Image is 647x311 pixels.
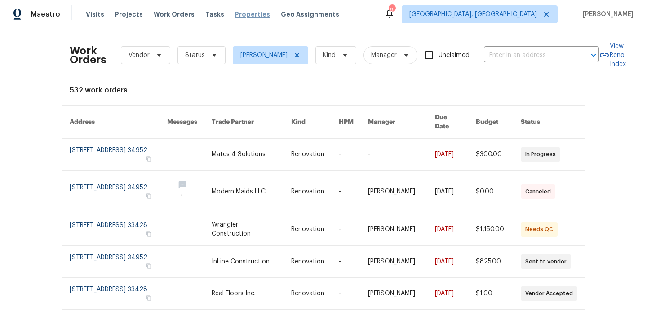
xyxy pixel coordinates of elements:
span: Status [185,51,205,60]
span: Visits [86,10,104,19]
td: Renovation [284,139,332,171]
span: Manager [371,51,397,60]
td: Mates 4 Solutions [204,139,284,171]
th: Manager [361,106,428,139]
td: Wrangler Construction [204,213,284,246]
td: - [332,246,361,278]
td: [PERSON_NAME] [361,213,428,246]
span: Properties [235,10,270,19]
td: Renovation [284,213,332,246]
span: Work Orders [154,10,195,19]
td: - [361,139,428,171]
button: Copy Address [145,294,153,302]
span: Unclaimed [439,51,470,60]
span: [GEOGRAPHIC_DATA], [GEOGRAPHIC_DATA] [409,10,537,19]
button: Copy Address [145,192,153,200]
span: Tasks [205,11,224,18]
td: [PERSON_NAME] [361,171,428,213]
td: InLine Construction [204,246,284,278]
td: Modern Maids LLC [204,171,284,213]
span: Vendor [129,51,150,60]
td: Renovation [284,246,332,278]
input: Enter in an address [484,48,574,62]
a: View Reno Index [599,42,626,69]
span: [PERSON_NAME] [579,10,634,19]
td: Renovation [284,171,332,213]
td: Real Floors Inc. [204,278,284,310]
th: Status [514,106,585,139]
h2: Work Orders [70,46,106,64]
button: Copy Address [145,230,153,238]
td: - [332,139,361,171]
td: [PERSON_NAME] [361,246,428,278]
td: Renovation [284,278,332,310]
button: Copy Address [145,155,153,163]
td: - [332,171,361,213]
th: Messages [160,106,204,139]
span: Maestro [31,10,60,19]
button: Open [587,49,600,61]
th: Budget [469,106,514,139]
div: 9 [389,5,395,14]
span: Projects [115,10,143,19]
span: Kind [323,51,336,60]
div: 532 work orders [70,86,577,95]
th: Trade Partner [204,106,284,139]
th: HPM [332,106,361,139]
th: Address [62,106,160,139]
td: - [332,278,361,310]
td: - [332,213,361,246]
span: Geo Assignments [281,10,339,19]
td: [PERSON_NAME] [361,278,428,310]
button: Copy Address [145,262,153,270]
span: [PERSON_NAME] [240,51,288,60]
th: Due Date [428,106,469,139]
th: Kind [284,106,332,139]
